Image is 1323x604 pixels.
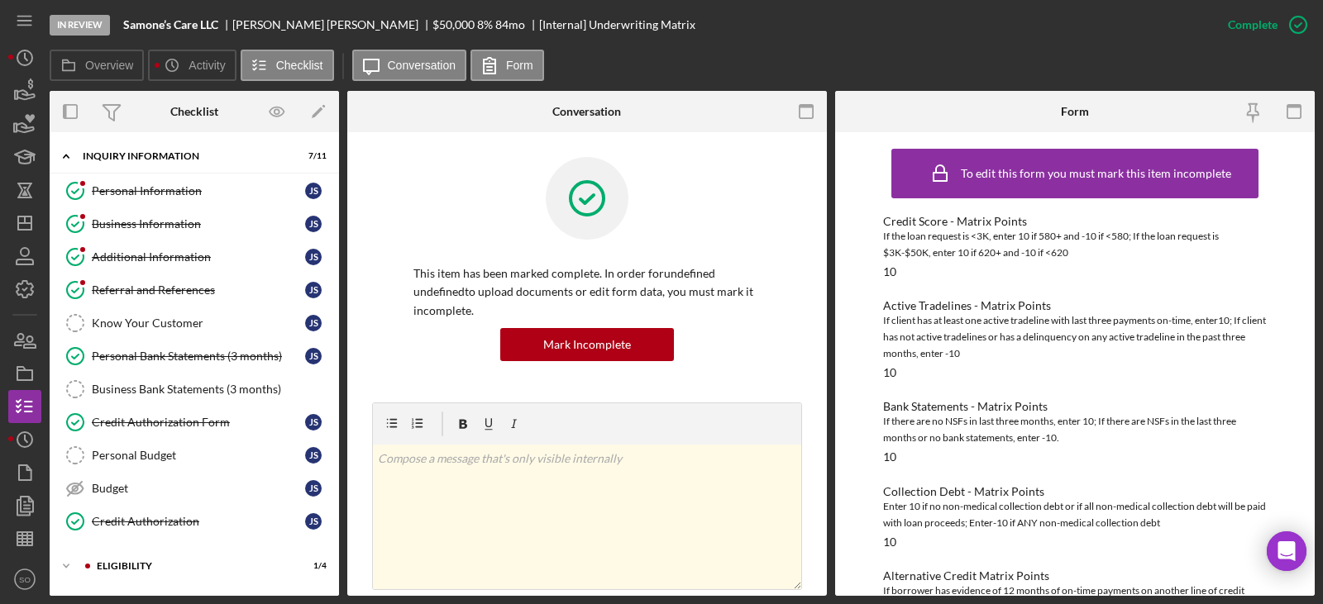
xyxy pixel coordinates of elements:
button: Complete [1211,8,1315,41]
p: This item has been marked complete. In order for undefined undefined to upload documents or edit ... [413,264,761,320]
b: Samone’s Care LLC [123,18,218,31]
div: 84 mo [495,18,525,31]
a: Personal Bank Statements (3 months)JS [58,340,331,373]
div: Checklist [170,105,218,118]
div: Referral and References [92,283,305,297]
div: In Review [50,15,110,36]
button: Conversation [352,50,467,81]
div: Alternative Credit Matrix Points [883,569,1267,583]
div: Enter 10 if no non-medical collection debt or if all non-medical collection debt will be paid wit... [883,498,1267,531]
label: Conversation [388,59,456,72]
a: Credit Authorization FormJS [58,406,331,439]
div: Personal Information [92,184,305,197]
div: If there are no NSFs in last three months, enter 10; If there are NSFs in the last three months o... [883,413,1267,446]
div: J S [305,513,322,530]
div: J S [305,348,322,364]
div: Personal Bank Statements (3 months) [92,350,305,363]
div: J S [305,249,322,265]
div: J S [305,216,322,232]
div: Credit Authorization [92,515,305,528]
button: Activity [148,50,236,81]
div: [Internal] Underwriting Matrix [539,18,695,31]
div: 10 [883,535,896,549]
div: Collection Debt - Matrix Points [883,485,1267,498]
div: ELIGIBILITY [97,561,285,571]
div: If client has at least one active tradeline with last three payments on-time, enter10; If client ... [883,312,1267,362]
div: Complete [1228,8,1278,41]
div: [PERSON_NAME] [PERSON_NAME] [232,18,432,31]
div: J S [305,414,322,430]
a: Business Bank Statements (3 months) [58,373,331,406]
a: Business InformationJS [58,207,331,240]
a: Credit AuthorizationJS [58,505,331,538]
text: SO [19,575,31,584]
button: Overview [50,50,144,81]
div: 10 [883,450,896,464]
a: Know Your CustomerJS [58,307,331,340]
span: $50,000 [432,17,475,31]
a: Personal BudgetJS [58,439,331,472]
div: To edit this form you must mark this item incomplete [961,167,1231,180]
div: Credit Authorization Form [92,416,305,429]
a: Additional InformationJS [58,240,331,273]
div: Open Intercom Messenger [1267,531,1306,571]
label: Overview [85,59,133,72]
a: Personal InformationJS [58,174,331,207]
button: Form [470,50,544,81]
div: 1 / 4 [297,561,327,571]
a: BudgetJS [58,472,331,505]
div: Conversation [552,105,621,118]
label: Form [506,59,533,72]
a: Referral and ReferencesJS [58,273,331,307]
div: Business Information [92,217,305,231]
button: SO [8,563,41,596]
div: Additional Information [92,250,305,264]
div: 7 / 11 [297,151,327,161]
label: Activity [189,59,225,72]
div: Form [1061,105,1089,118]
label: Checklist [276,59,323,72]
div: Know Your Customer [92,316,305,330]
div: 10 [883,366,896,379]
div: J S [305,282,322,298]
button: Mark Incomplete [500,328,674,361]
div: Mark Incomplete [543,328,631,361]
div: 8 % [477,18,493,31]
div: INQUIRY INFORMATION [83,151,285,161]
button: Checklist [241,50,334,81]
div: Personal Budget [92,449,305,462]
div: Bank Statements - Matrix Points [883,400,1267,413]
div: Credit Score - Matrix Points [883,215,1267,228]
div: If the loan request is <3K, enter 10 if 580+ and -10 if <580; If the loan request is $3K-$50K, en... [883,228,1267,261]
div: J S [305,315,322,331]
div: 10 [883,265,896,278]
div: Budget [92,482,305,495]
div: J S [305,480,322,497]
div: J S [305,447,322,464]
div: Business Bank Statements (3 months) [92,383,330,396]
div: J S [305,183,322,199]
div: Active Tradelines - Matrix Points [883,299,1267,312]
